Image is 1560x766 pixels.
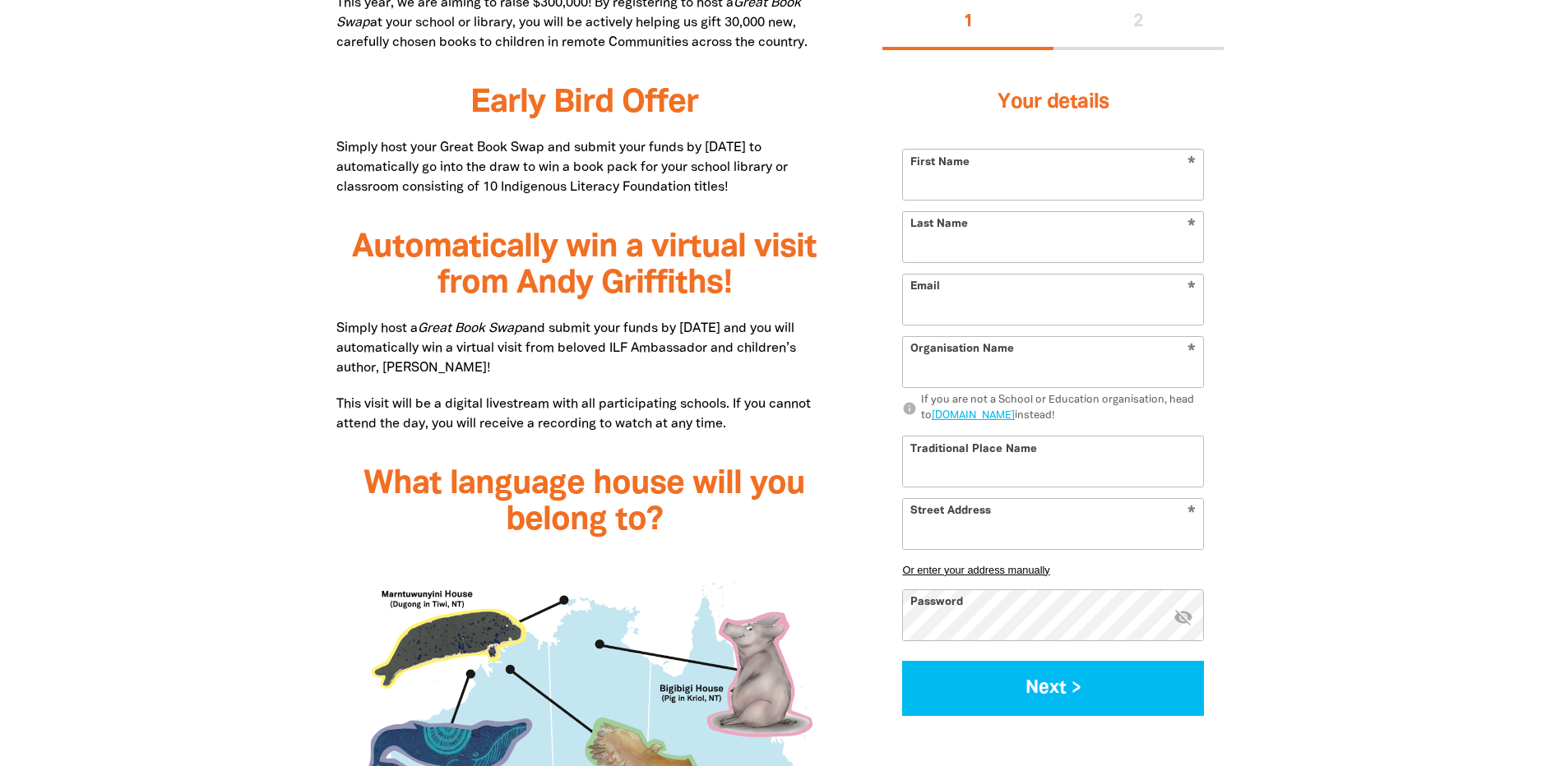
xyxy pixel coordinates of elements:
[336,138,834,197] p: Simply host your Great Book Swap and submit your funds by [DATE] to automatically go into the dra...
[363,469,805,536] span: What language house will you belong to?
[336,395,834,434] p: This visit will be a digital livestream with all participating schools. If you cannot attend the ...
[418,323,522,335] em: Great Book Swap
[932,411,1015,421] a: [DOMAIN_NAME]
[470,88,698,118] span: Early Bird Offer
[1173,607,1193,626] i: Hide password
[902,401,917,416] i: info
[902,70,1204,136] h3: Your details
[902,564,1204,576] button: Or enter your address manually
[1173,607,1193,629] button: visibility_off
[921,393,1205,425] div: If you are not a School or Education organisation, head to instead!
[352,233,817,299] span: Automatically win a virtual visit from Andy Griffiths!
[336,319,834,378] p: Simply host a and submit your funds by [DATE] and you will automatically win a virtual visit from...
[902,661,1204,716] button: Next >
